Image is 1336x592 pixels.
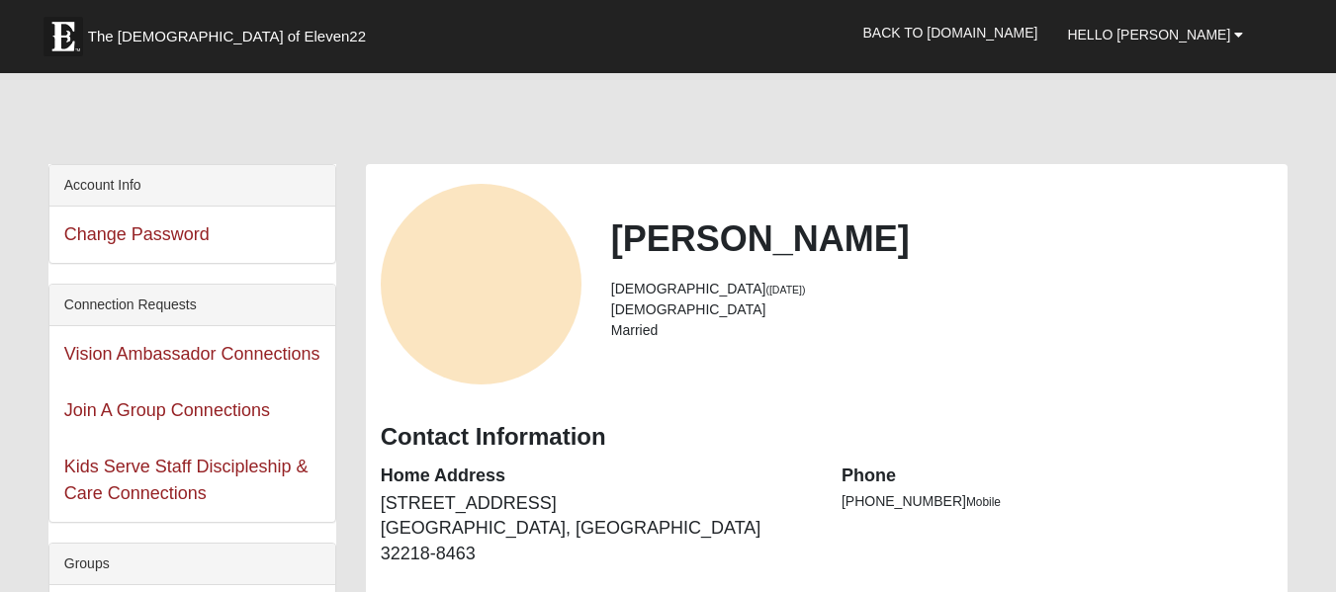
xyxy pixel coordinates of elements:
a: Vision Ambassador Connections [64,344,320,364]
small: ([DATE]) [765,284,805,296]
a: Change Password [64,224,210,244]
div: Connection Requests [49,285,335,326]
li: [PHONE_NUMBER] [842,491,1273,512]
div: Account Info [49,165,335,207]
span: Hello [PERSON_NAME] [1067,27,1230,42]
span: The [DEMOGRAPHIC_DATA] of Eleven22 [88,27,366,46]
a: The [DEMOGRAPHIC_DATA] of Eleven22 [34,7,429,56]
a: Join A Group Connections [64,400,270,420]
li: Married [611,320,1273,341]
li: [DEMOGRAPHIC_DATA] [611,299,1273,320]
h3: Contact Information [381,423,1274,452]
a: Back to [DOMAIN_NAME] [848,8,1053,57]
li: [DEMOGRAPHIC_DATA] [611,279,1273,299]
dd: [STREET_ADDRESS] [GEOGRAPHIC_DATA], [GEOGRAPHIC_DATA] 32218-8463 [381,491,812,567]
dt: Phone [842,464,1273,489]
h2: [PERSON_NAME] [611,217,1273,260]
span: Mobile [966,495,1001,509]
a: Hello [PERSON_NAME] [1052,10,1258,59]
a: View Fullsize Photo [381,184,581,384]
dt: Home Address [381,464,812,489]
div: Groups [49,544,335,585]
a: Kids Serve Staff Discipleship & Care Connections [64,457,309,503]
img: Eleven22 logo [44,17,83,56]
